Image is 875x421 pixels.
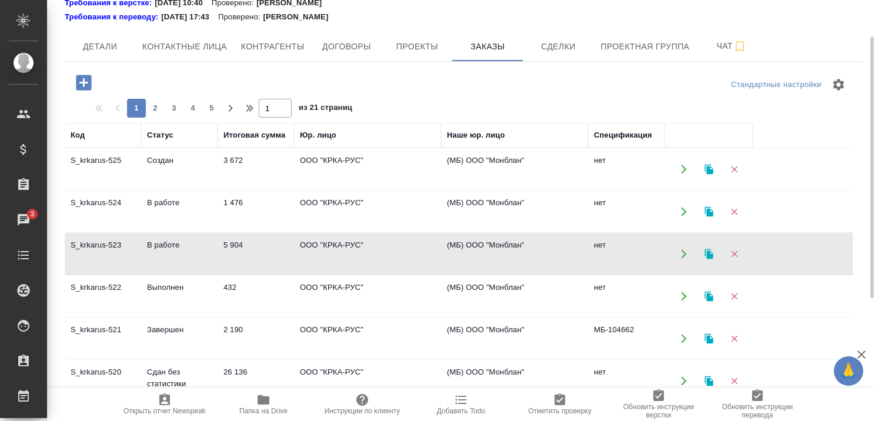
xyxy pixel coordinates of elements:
button: 4 [183,99,202,118]
td: нет [588,149,664,190]
td: S_krkarus-525 [65,149,141,190]
button: Добавить проект [68,71,100,95]
button: 🙏 [834,356,863,386]
td: нет [588,233,664,275]
button: Отметить проверку [510,388,609,421]
button: Клонировать [697,157,721,181]
span: 3 [23,208,41,220]
svg: Подписаться [733,39,747,54]
td: 1 476 [218,191,294,232]
div: Код [71,129,85,141]
button: Удалить [722,157,746,181]
span: 4 [183,102,202,114]
div: split button [728,76,824,94]
span: Контрагенты [241,39,305,54]
span: Инструкции по клиенту [325,407,400,415]
button: 2 [146,99,165,118]
span: Добавить Todo [437,407,485,415]
button: Открыть [672,326,696,350]
td: Создан [141,149,218,190]
button: Удалить [722,369,746,393]
span: 3 [165,102,183,114]
td: нет [588,191,664,232]
button: Клонировать [697,242,721,266]
div: Юр. лицо [300,129,336,141]
span: Проекты [389,39,445,54]
td: МБ-104662 [588,318,664,359]
button: Открыть [672,242,696,266]
td: 3 672 [218,149,294,190]
td: (МБ) ООО "Монблан" [441,233,588,275]
span: Обновить инструкции перевода [715,403,800,419]
span: Отметить проверку [528,407,591,415]
td: ООО "КРКА-РУС" [294,318,441,359]
td: Выполнен [141,276,218,317]
button: Инструкции по клиенту [313,388,412,421]
button: Открыть [672,199,696,223]
td: S_krkarus-520 [65,360,141,402]
span: Настроить таблицу [824,71,853,99]
td: 432 [218,276,294,317]
td: В работе [141,233,218,275]
div: Итоговая сумма [223,129,285,141]
td: (МБ) ООО "Монблан" [441,149,588,190]
button: 3 [165,99,183,118]
td: S_krkarus-524 [65,191,141,232]
button: Удалить [722,199,746,223]
td: нет [588,360,664,402]
span: 2 [146,102,165,114]
button: Папка на Drive [214,388,313,421]
div: Наше юр. лицо [447,129,505,141]
span: Заказы [459,39,516,54]
p: [PERSON_NAME] [263,11,337,23]
button: Клонировать [697,284,721,308]
span: Контактные лица [142,39,227,54]
a: 3 [3,205,44,235]
span: Открыть отчет Newspeak [123,407,206,415]
div: Спецификация [594,129,652,141]
td: 26 136 [218,360,294,402]
button: Открыть [672,284,696,308]
button: Клонировать [697,199,721,223]
button: Обновить инструкции верстки [609,388,708,421]
button: Открыть [672,157,696,181]
span: Папка на Drive [239,407,288,415]
button: 5 [202,99,221,118]
span: из 21 страниц [299,101,352,118]
td: (МБ) ООО "Монблан" [441,276,588,317]
button: Клонировать [697,369,721,393]
td: S_krkarus-521 [65,318,141,359]
a: Требования к переводу: [65,11,161,23]
td: (МБ) ООО "Монблан" [441,191,588,232]
span: 🙏 [839,359,859,383]
button: Удалить [722,326,746,350]
td: S_krkarus-522 [65,276,141,317]
td: Сдан без статистики [141,360,218,402]
span: Сделки [530,39,586,54]
span: Чат [703,39,760,54]
td: 5 904 [218,233,294,275]
span: Договоры [318,39,375,54]
td: нет [588,276,664,317]
button: Удалить [722,284,746,308]
td: S_krkarus-523 [65,233,141,275]
span: Обновить инструкции верстки [616,403,701,419]
button: Открыть отчет Newspeak [115,388,214,421]
button: Добавить Todo [412,388,510,421]
td: В работе [141,191,218,232]
p: Проверено: [218,11,263,23]
button: Открыть [672,369,696,393]
button: Обновить инструкции перевода [708,388,807,421]
td: (МБ) ООО "Монблан" [441,318,588,359]
td: ООО "КРКА-РУС" [294,191,441,232]
td: ООО "КРКА-РУС" [294,149,441,190]
button: Удалить [722,242,746,266]
td: ООО "КРКА-РУС" [294,360,441,402]
td: Завершен [141,318,218,359]
span: Детали [72,39,128,54]
td: ООО "КРКА-РУС" [294,233,441,275]
span: 5 [202,102,221,114]
td: (МБ) ООО "Монблан" [441,360,588,402]
td: ООО "КРКА-РУС" [294,276,441,317]
td: 2 190 [218,318,294,359]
